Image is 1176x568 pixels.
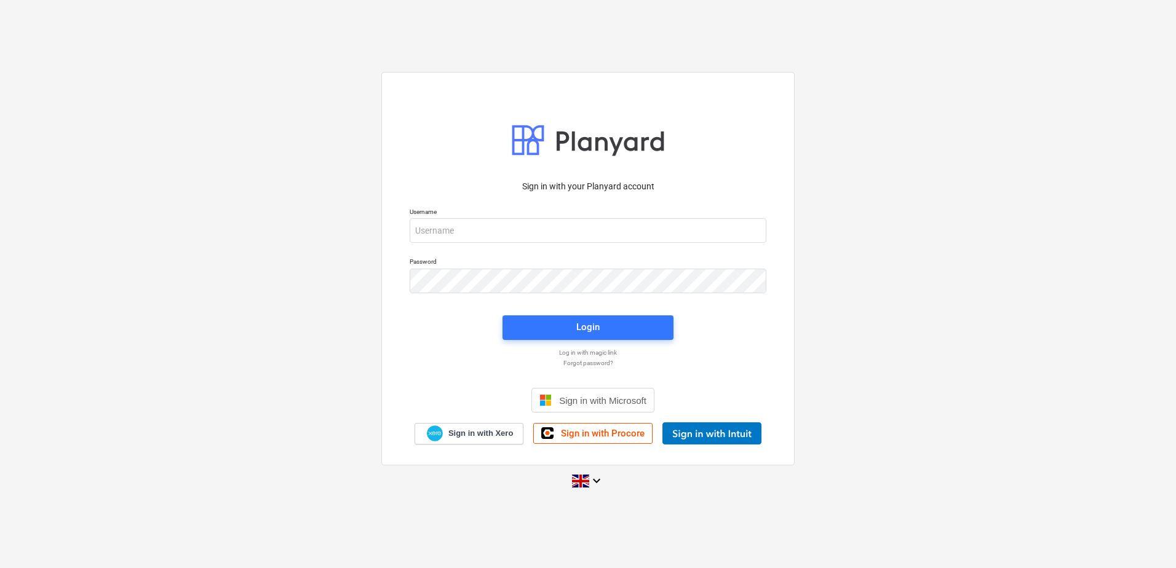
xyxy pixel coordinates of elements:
[403,349,773,357] a: Log in with magic link
[539,394,552,406] img: Microsoft logo
[561,428,645,439] span: Sign in with Procore
[576,319,600,335] div: Login
[533,423,653,444] a: Sign in with Procore
[448,428,513,439] span: Sign in with Xero
[403,359,773,367] a: Forgot password?
[559,395,646,406] span: Sign in with Microsoft
[410,218,766,243] input: Username
[410,258,766,268] p: Password
[410,180,766,193] p: Sign in with your Planyard account
[589,473,604,488] i: keyboard_arrow_down
[427,425,443,442] img: Xero logo
[415,423,524,444] a: Sign in with Xero
[410,208,766,218] p: Username
[503,315,673,340] button: Login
